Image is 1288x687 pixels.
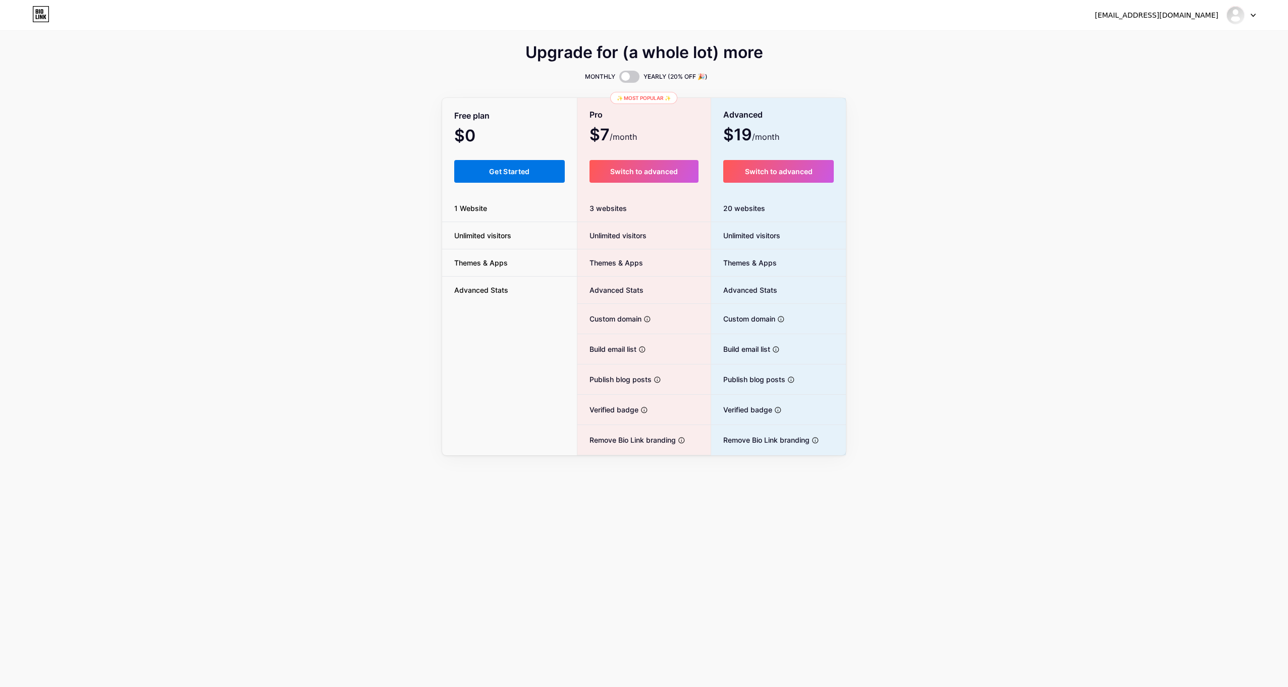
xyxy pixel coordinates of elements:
span: Advanced Stats [711,285,777,295]
span: Unlimited visitors [577,230,647,241]
span: Switch to advanced [745,167,813,176]
span: Publish blog posts [711,374,785,385]
div: [EMAIL_ADDRESS][DOMAIN_NAME] [1095,10,1218,21]
span: $19 [723,129,779,143]
span: Upgrade for (a whole lot) more [525,46,763,59]
span: Get Started [489,167,530,176]
span: Advanced Stats [577,285,643,295]
span: Build email list [711,344,770,354]
button: Get Started [454,160,565,183]
span: Advanced [723,106,763,124]
span: Custom domain [577,313,641,324]
div: 20 websites [711,195,846,222]
span: Themes & Apps [711,257,777,268]
span: 1 Website [442,203,499,214]
button: Switch to advanced [723,160,834,183]
span: Build email list [577,344,636,354]
span: Unlimited visitors [442,230,523,241]
img: ghumman [1226,6,1245,25]
span: MONTHLY [585,72,615,82]
button: Switch to advanced [589,160,699,183]
span: Unlimited visitors [711,230,780,241]
span: Free plan [454,107,490,125]
span: Advanced Stats [442,285,520,295]
span: $0 [454,130,503,144]
span: Publish blog posts [577,374,652,385]
span: /month [610,131,637,143]
span: /month [752,131,779,143]
span: Remove Bio Link branding [577,435,676,445]
div: ✨ Most popular ✨ [610,92,677,104]
span: Verified badge [577,404,638,415]
div: 3 websites [577,195,711,222]
span: Themes & Apps [577,257,643,268]
span: Verified badge [711,404,772,415]
span: $7 [589,129,637,143]
span: Pro [589,106,603,124]
span: Remove Bio Link branding [711,435,810,445]
span: Themes & Apps [442,257,520,268]
span: YEARLY (20% OFF 🎉) [643,72,708,82]
span: Switch to advanced [610,167,678,176]
span: Custom domain [711,313,775,324]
